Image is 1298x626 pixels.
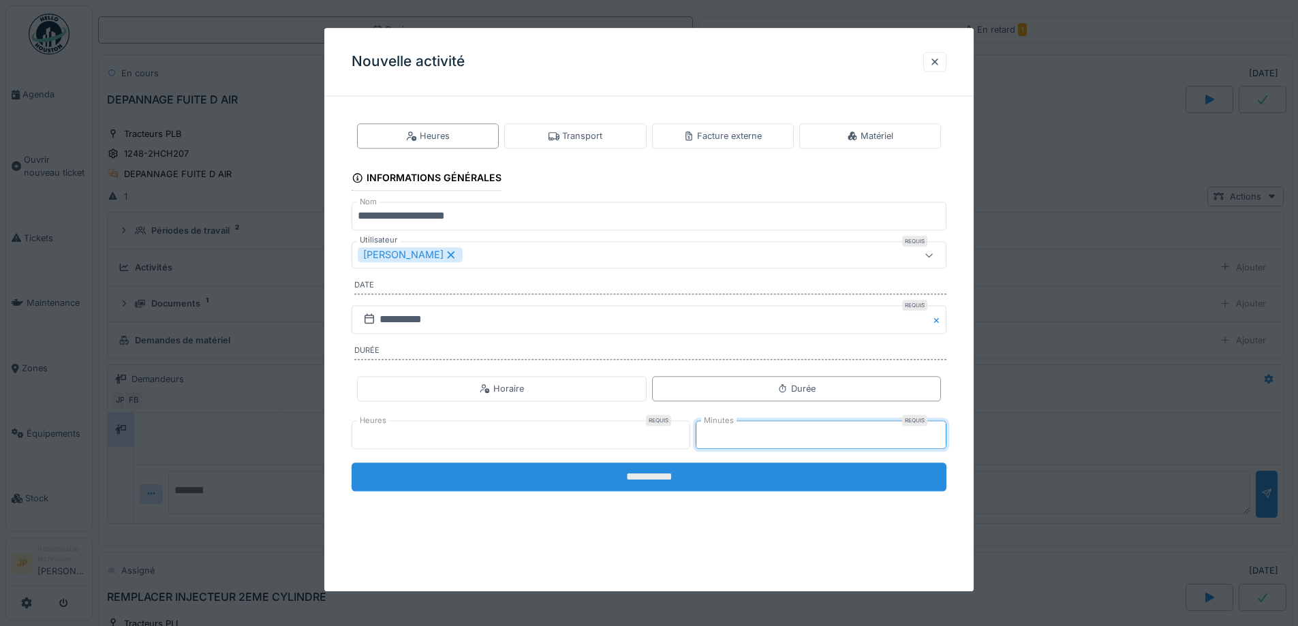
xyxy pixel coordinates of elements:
div: Facture externe [683,129,762,142]
div: Requis [902,300,927,311]
div: Requis [902,415,927,426]
label: Nom [357,197,380,208]
div: [PERSON_NAME] [358,248,463,263]
label: Minutes [701,415,737,426]
div: Heures [406,129,450,142]
div: Durée [777,382,816,395]
div: Transport [548,129,602,142]
label: Heures [357,415,389,426]
div: Requis [902,236,927,247]
label: Utilisateur [357,235,400,247]
h3: Nouvelle activité [352,53,465,70]
label: Date [354,280,946,295]
div: Informations générales [352,168,501,191]
div: Matériel [847,129,893,142]
div: Requis [646,415,671,426]
label: Durée [354,345,946,360]
button: Close [931,305,946,334]
div: Horaire [480,382,524,395]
